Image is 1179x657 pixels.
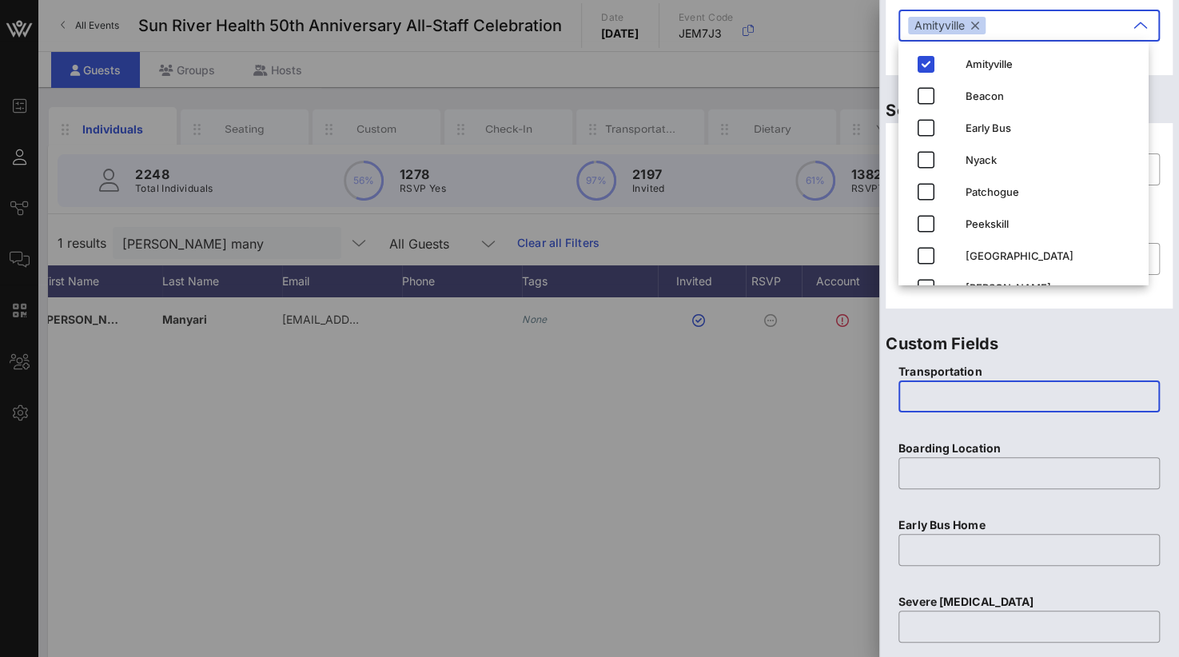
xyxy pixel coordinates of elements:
[966,153,1135,166] div: Nyack
[966,121,1135,134] div: Early Bus
[966,90,1135,102] div: Beacon
[898,363,1160,380] p: Transportation
[886,331,1173,356] p: Custom Fields
[966,58,1135,70] div: Amityville
[908,17,986,34] div: Amityville
[898,593,1160,611] p: Severe [MEDICAL_DATA]
[886,98,1173,123] p: Seating
[966,217,1135,230] div: Peekskill
[898,440,1160,457] p: Boarding Location
[966,185,1135,198] div: Patchogue
[898,516,1160,534] p: Early Bus Home
[966,281,1135,294] div: [PERSON_NAME]
[966,249,1135,262] div: [GEOGRAPHIC_DATA]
